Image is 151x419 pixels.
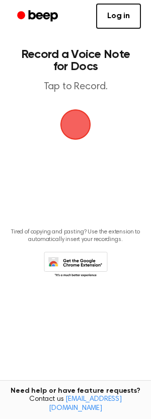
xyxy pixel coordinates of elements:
[10,7,67,26] a: Beep
[60,109,91,140] img: Beep Logo
[18,48,133,73] h1: Record a Voice Note for Docs
[49,396,122,412] a: [EMAIL_ADDRESS][DOMAIN_NAME]
[6,395,145,413] span: Contact us
[18,81,133,93] p: Tap to Record.
[8,228,143,244] p: Tired of copying and pasting? Use the extension to automatically insert your recordings.
[96,4,141,29] a: Log in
